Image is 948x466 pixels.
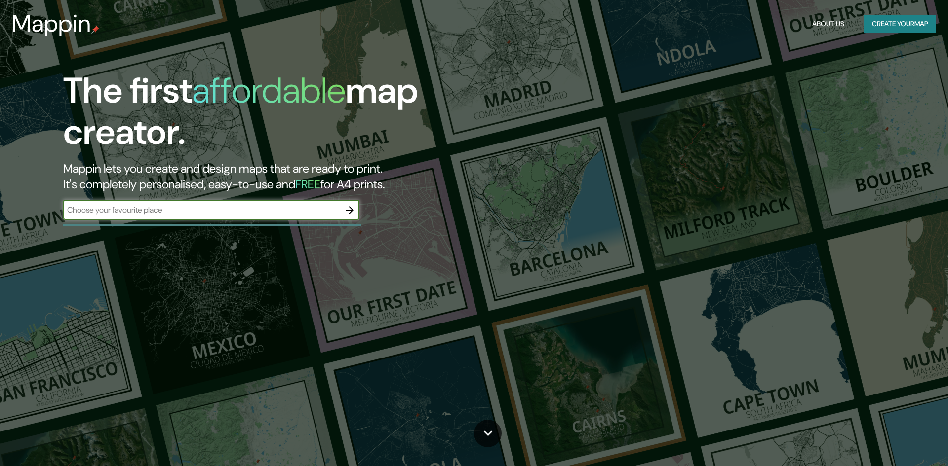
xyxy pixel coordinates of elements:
input: Choose your favourite place [63,204,340,215]
iframe: Help widget launcher [860,428,937,455]
h2: Mappin lets you create and design maps that are ready to print. It's completely personalised, eas... [63,161,537,192]
button: Create yourmap [864,15,936,33]
h5: FREE [295,177,320,192]
button: About Us [808,15,848,33]
h1: The first map creator. [63,70,537,161]
img: mappin-pin [91,26,99,34]
h3: Mappin [12,10,91,37]
h1: affordable [192,68,346,113]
